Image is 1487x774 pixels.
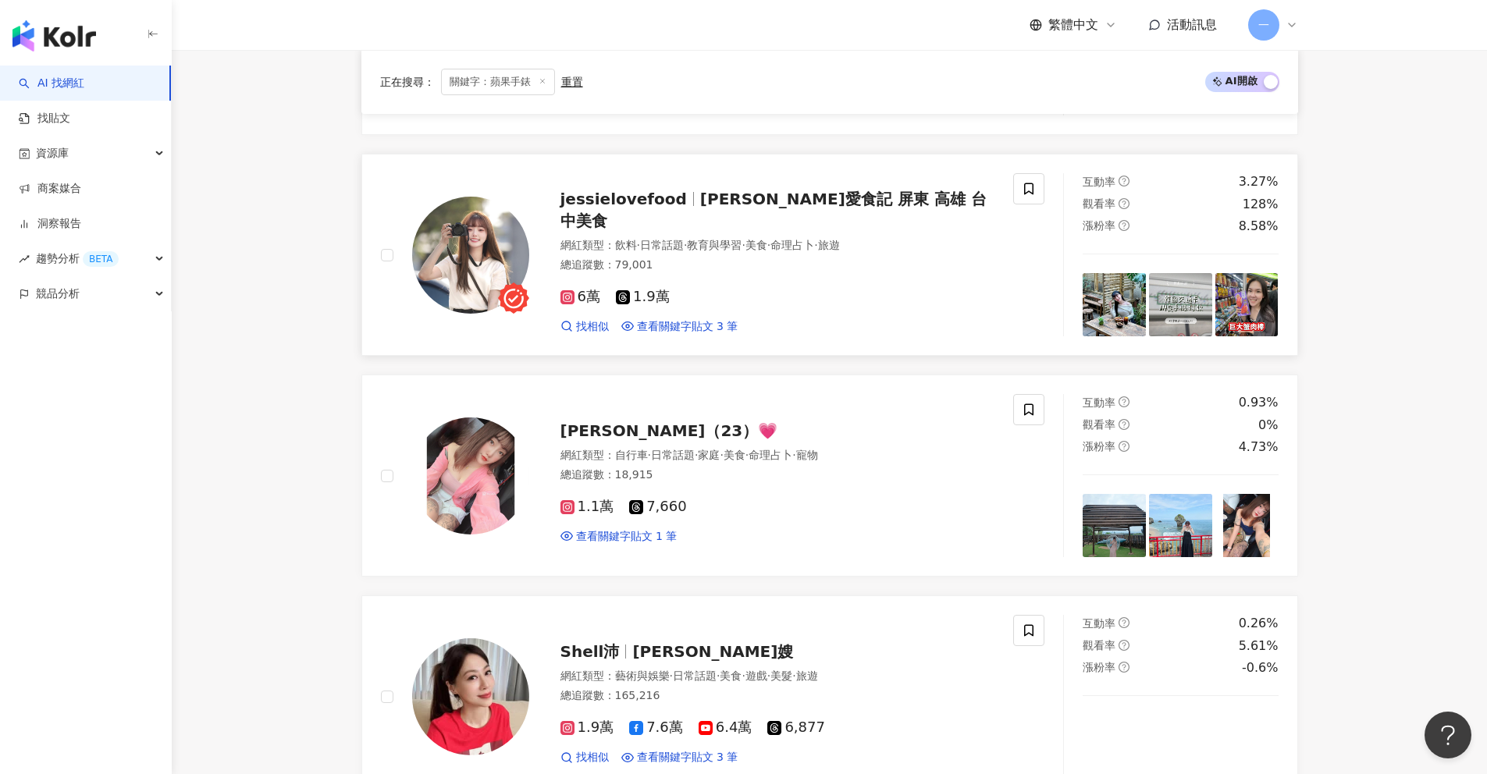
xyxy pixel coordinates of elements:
[1083,197,1115,210] span: 觀看率
[792,669,795,682] span: ·
[1149,494,1212,557] img: post-image
[698,449,720,461] span: 家庭
[560,529,678,545] a: 查看關鍵字貼文 1 筆
[615,669,670,682] span: 藝術與娛樂
[19,181,81,197] a: 商案媒合
[560,448,995,463] div: 網紅類型 ：
[640,239,684,251] span: 日常話題
[767,669,770,682] span: ·
[560,190,987,230] span: [PERSON_NAME]愛食記 屏東 高雄 台中美食
[616,289,670,305] span: 1.9萬
[36,276,80,311] span: 競品分析
[720,449,723,461] span: ·
[361,375,1298,577] a: KOL Avatar[PERSON_NAME]（23）💗網紅類型：自行車·日常話題·家庭·美食·命理占卜·寵物總追蹤數：18,9151.1萬7,660查看關鍵字貼文 1 筆互動率question...
[1425,712,1471,758] iframe: Help Scout Beacon - Open
[717,669,720,682] span: ·
[742,239,745,251] span: ·
[1083,418,1115,431] span: 觀看率
[412,417,529,534] img: KOL Avatar
[560,499,614,515] span: 1.1萬
[1119,419,1129,430] span: question-circle
[380,76,435,88] span: 正在搜尋 ：
[560,238,995,254] div: 網紅類型 ：
[695,449,698,461] span: ·
[1119,176,1129,186] span: question-circle
[560,688,995,704] div: 總追蹤數 ： 165,216
[560,190,687,208] span: jessielovefood
[412,197,529,314] img: KOL Avatar
[576,750,609,765] span: 找相似
[1083,639,1115,652] span: 觀看率
[687,239,742,251] span: 教育與學習
[745,449,749,461] span: ·
[724,449,745,461] span: 美食
[1083,440,1115,453] span: 漲粉率
[1258,16,1269,34] span: 一
[560,467,995,483] div: 總追蹤數 ： 18,915
[1083,273,1146,336] img: post-image
[561,76,583,88] div: 重置
[1119,396,1129,407] span: question-circle
[1243,196,1279,213] div: 128%
[1239,394,1279,411] div: 0.93%
[560,750,609,765] a: 找相似
[1239,218,1279,235] div: 8.58%
[36,241,119,276] span: 趨勢分析
[576,529,678,545] span: 查看關鍵字貼文 1 筆
[1119,220,1129,231] span: question-circle
[814,239,817,251] span: ·
[1215,494,1279,557] img: post-image
[1119,441,1129,452] span: question-circle
[637,319,738,335] span: 查看關鍵字貼文 3 筆
[1242,659,1278,676] div: -0.6%
[1258,417,1278,434] div: 0%
[637,750,738,765] span: 查看關鍵字貼文 3 筆
[621,319,738,335] a: 查看關鍵字貼文 3 筆
[749,449,792,461] span: 命理占卜
[621,750,738,765] a: 查看關鍵字貼文 3 筆
[1083,176,1115,188] span: 互動率
[742,669,745,682] span: ·
[19,76,84,91] a: searchAI 找網紅
[1083,396,1115,409] span: 互動率
[1119,662,1129,673] span: question-circle
[560,421,778,440] span: [PERSON_NAME]（23）💗
[745,239,767,251] span: 美食
[560,319,609,335] a: 找相似
[1119,617,1129,628] span: question-circle
[632,642,793,661] span: [PERSON_NAME]嫂
[560,289,600,305] span: 6萬
[1119,640,1129,651] span: question-circle
[615,449,648,461] span: 自行車
[19,254,30,265] span: rise
[770,239,814,251] span: 命理占卜
[637,239,640,251] span: ·
[648,449,651,461] span: ·
[796,449,818,461] span: 寵物
[12,20,96,51] img: logo
[412,638,529,755] img: KOL Avatar
[615,239,637,251] span: 飲料
[1167,17,1217,32] span: 活動訊息
[651,449,695,461] span: 日常話題
[670,669,673,682] span: ·
[1083,219,1115,232] span: 漲粉率
[767,719,825,736] span: 6,877
[770,669,792,682] span: 美髮
[1239,637,1279,655] div: 5.61%
[1239,438,1279,456] div: 4.73%
[560,669,995,684] div: 網紅類型 ：
[1149,273,1212,336] img: post-image
[83,251,119,267] div: BETA
[1119,198,1129,209] span: question-circle
[441,69,555,95] span: 關鍵字：蘋果手錶
[1239,173,1279,190] div: 3.27%
[699,719,752,736] span: 6.4萬
[1215,273,1279,336] img: post-image
[560,642,620,661] span: Shell沛
[684,239,687,251] span: ·
[36,136,69,171] span: 資源庫
[720,669,742,682] span: 美食
[560,719,614,736] span: 1.9萬
[560,257,995,273] div: 總追蹤數 ： 79,001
